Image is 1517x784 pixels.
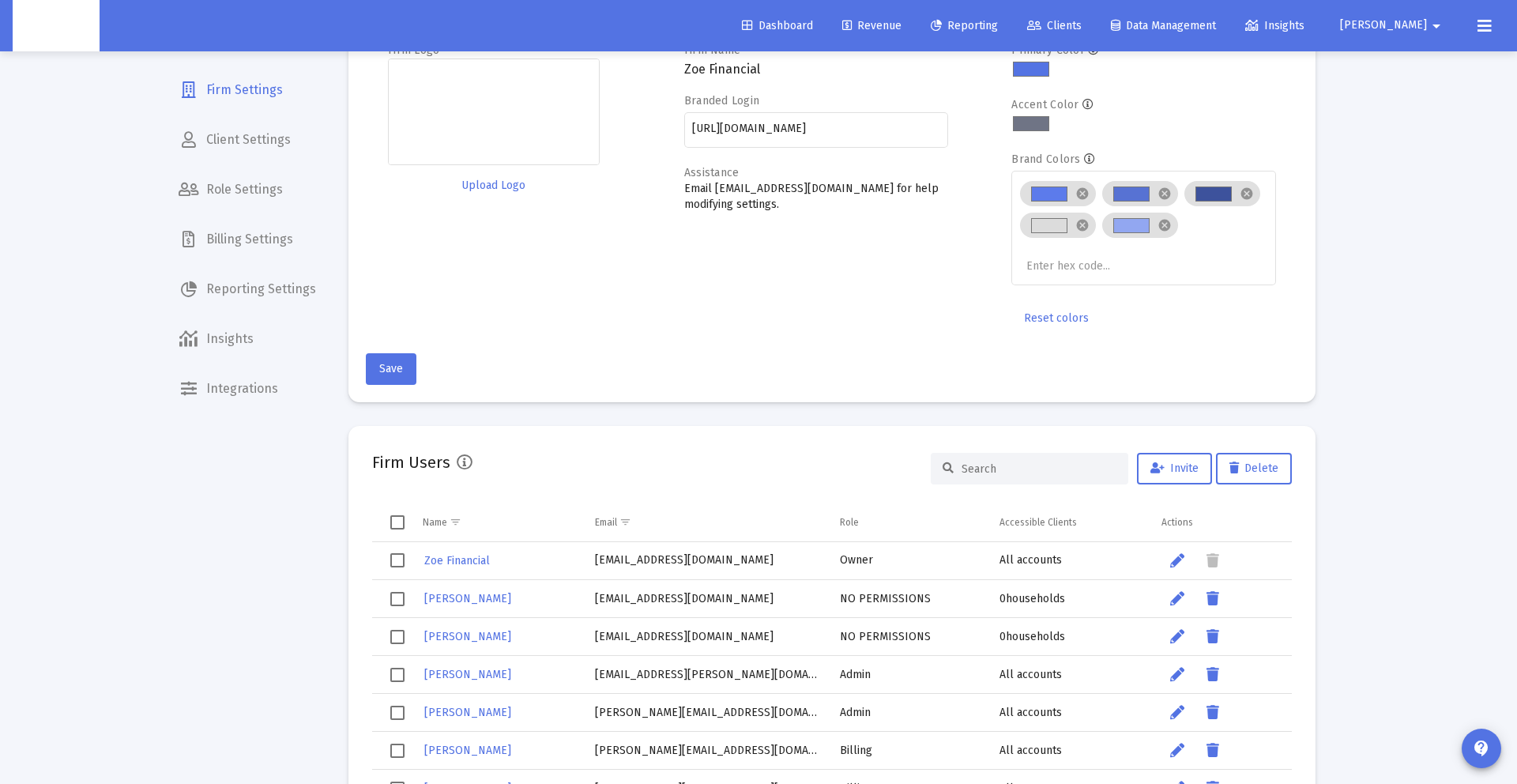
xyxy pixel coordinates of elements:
td: [PERSON_NAME][EMAIL_ADDRESS][DOMAIN_NAME] [584,732,829,770]
label: Branded Login [684,94,760,107]
span: Billing [840,744,872,757]
a: Firm Settings [166,71,329,109]
a: [PERSON_NAME] [423,701,513,724]
span: Admin [840,706,871,719]
td: [EMAIL_ADDRESS][DOMAIN_NAME] [584,580,829,618]
div: Name [423,516,447,529]
a: Reporting [918,10,1011,42]
span: All accounts [999,668,1062,681]
td: [EMAIL_ADDRESS][DOMAIN_NAME] [584,542,829,580]
a: [PERSON_NAME] [423,625,513,648]
span: Invite [1150,462,1199,475]
span: All accounts [999,744,1062,757]
a: Reporting Settings [166,270,329,308]
p: Email [EMAIL_ADDRESS][DOMAIN_NAME] for help modifying settings. [684,181,949,213]
div: Accessible Clients [999,516,1077,529]
h3: Zoe Financial [684,58,949,81]
td: [EMAIL_ADDRESS][DOMAIN_NAME] [584,618,829,656]
input: Search [962,462,1116,476]
a: Data Management [1098,10,1229,42]
span: Clients [1027,19,1082,32]
span: [PERSON_NAME] [424,630,511,643]
button: [PERSON_NAME] [1321,9,1465,41]
a: Insights [166,320,329,358]
input: Enter hex code... [1026,260,1145,273]
label: Accent Color [1011,98,1078,111]
button: Save [366,353,416,385]
a: Zoe Financial [423,549,491,572]
a: Client Settings [166,121,329,159]
mat-icon: contact_support [1472,739,1491,758]
span: 0 households [999,592,1065,605]
span: Reset colors [1024,311,1089,325]
mat-icon: cancel [1158,187,1172,201]
span: Delete [1229,462,1278,475]
span: Owner [840,553,873,567]
label: Brand Colors [1011,153,1080,166]
button: Invite [1137,453,1212,484]
button: Reset colors [1011,303,1101,334]
span: NO PERMISSIONS [840,592,931,605]
a: Clients [1014,10,1094,42]
img: Firm logo [388,58,600,165]
a: Revenue [830,10,914,42]
button: Delete [1216,453,1292,484]
mat-icon: cancel [1075,218,1090,232]
span: All accounts [999,706,1062,719]
a: Integrations [166,370,329,408]
span: Zoe Financial [424,554,490,567]
a: [PERSON_NAME] [423,739,513,762]
span: Upload Logo [461,179,525,192]
div: Select row [390,553,405,567]
div: Select all [390,515,405,530]
td: Column Role [829,503,988,541]
p: Past performance is not indicative of future performance. Principal value and investment return w... [6,11,913,69]
td: Column Email [584,503,829,541]
td: [PERSON_NAME][EMAIL_ADDRESS][DOMAIN_NAME] [584,694,829,732]
span: [PERSON_NAME] [1340,19,1427,32]
span: [PERSON_NAME] [424,668,511,681]
div: Actions [1161,516,1193,529]
span: Insights [1245,19,1304,32]
td: [EMAIL_ADDRESS][PERSON_NAME][DOMAIN_NAME] [584,656,829,694]
td: Column Actions [1150,503,1292,541]
mat-chip-list: Brand colors [1020,178,1268,276]
span: All accounts [999,553,1062,567]
span: Show filter options for column 'Name' [450,516,461,528]
td: Column Name [412,503,584,541]
h2: Firm Users [372,450,450,475]
span: NO PERMISSIONS [840,630,931,643]
div: Select row [390,592,405,606]
div: Role [840,516,859,529]
span: [PERSON_NAME] [424,592,511,605]
span: Revenue [842,19,902,32]
span: Admin [840,668,871,681]
span: 0 households [999,630,1065,643]
a: [PERSON_NAME] [423,663,513,686]
td: Column Accessible Clients [988,503,1150,541]
span: Save [379,362,403,375]
span: Dashboard [742,19,813,32]
span: [PERSON_NAME] [424,706,511,719]
span: Data Management [1111,19,1216,32]
span: Show filter options for column 'Email' [619,516,631,528]
div: Select row [390,744,405,758]
mat-icon: cancel [1240,187,1254,201]
a: Insights [1233,10,1317,42]
div: Select row [390,630,405,644]
div: Select row [390,668,405,682]
label: Assistance [684,166,740,179]
span: Billing Settings [166,220,329,258]
button: Upload Logo [388,170,600,202]
a: Role Settings [166,171,329,209]
span: [PERSON_NAME] [424,744,511,757]
a: [PERSON_NAME] [423,587,513,610]
img: Dashboard [24,10,88,42]
a: Dashboard [729,10,826,42]
p: This performance report provides information regarding the previously listed accounts that are be... [6,105,913,134]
